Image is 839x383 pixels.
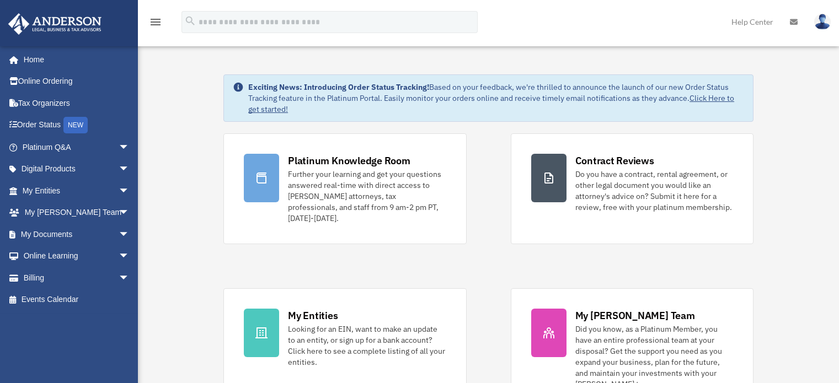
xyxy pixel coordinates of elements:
[8,267,146,289] a: Billingarrow_drop_down
[8,71,146,93] a: Online Ordering
[8,48,141,71] a: Home
[575,309,695,322] div: My [PERSON_NAME] Team
[8,202,146,224] a: My [PERSON_NAME] Teamarrow_drop_down
[119,223,141,246] span: arrow_drop_down
[8,158,146,180] a: Digital Productsarrow_drop_down
[119,245,141,268] span: arrow_drop_down
[248,93,734,114] a: Click Here to get started!
[248,82,429,92] strong: Exciting News: Introducing Order Status Tracking!
[119,136,141,159] span: arrow_drop_down
[223,133,466,244] a: Platinum Knowledge Room Further your learning and get your questions answered real-time with dire...
[119,267,141,289] span: arrow_drop_down
[575,169,733,213] div: Do you have a contract, rental agreement, or other legal document you would like an attorney's ad...
[288,323,446,368] div: Looking for an EIN, want to make an update to an entity, or sign up for a bank account? Click her...
[119,202,141,224] span: arrow_drop_down
[184,15,196,27] i: search
[149,15,162,29] i: menu
[8,289,146,311] a: Events Calendar
[575,154,654,168] div: Contract Reviews
[63,117,88,133] div: NEW
[814,14,831,30] img: User Pic
[5,13,105,35] img: Anderson Advisors Platinum Portal
[8,245,146,267] a: Online Learningarrow_drop_down
[288,169,446,224] div: Further your learning and get your questions answered real-time with direct access to [PERSON_NAM...
[8,136,146,158] a: Platinum Q&Aarrow_drop_down
[119,180,141,202] span: arrow_drop_down
[8,114,146,137] a: Order StatusNEW
[149,19,162,29] a: menu
[511,133,754,244] a: Contract Reviews Do you have a contract, rental agreement, or other legal document you would like...
[119,158,141,181] span: arrow_drop_down
[288,309,338,322] div: My Entities
[8,223,146,245] a: My Documentsarrow_drop_down
[248,82,744,115] div: Based on your feedback, we're thrilled to announce the launch of our new Order Status Tracking fe...
[8,180,146,202] a: My Entitiesarrow_drop_down
[8,92,146,114] a: Tax Organizers
[288,154,410,168] div: Platinum Knowledge Room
